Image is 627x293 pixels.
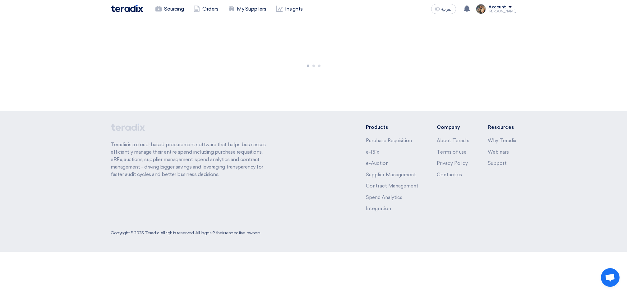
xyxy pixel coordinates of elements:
a: Support [488,160,507,166]
a: My Suppliers [223,2,271,16]
span: العربية [441,7,452,11]
div: Account [488,5,506,10]
img: Teradix logo [111,5,143,12]
p: Teradix is a cloud-based procurement software that helps businesses efficiently manage their enti... [111,141,273,178]
a: Privacy Policy [437,160,468,166]
a: Webinars [488,149,509,155]
a: About Teradix [437,138,469,143]
div: [PERSON_NAME] [488,10,516,13]
a: e-RFx [366,149,379,155]
a: Spend Analytics [366,195,402,200]
a: Orders [189,2,223,16]
div: Open chat [601,268,620,287]
a: e-Auction [366,160,389,166]
button: العربية [431,4,456,14]
li: Resources [488,124,516,131]
a: Purchase Requisition [366,138,412,143]
a: Insights [271,2,308,16]
a: Sourcing [150,2,189,16]
a: Why Teradix [488,138,516,143]
li: Company [437,124,469,131]
li: Products [366,124,418,131]
a: Terms of use [437,149,467,155]
img: file_1710751448746.jpg [476,4,486,14]
a: Contract Management [366,183,418,189]
a: Integration [366,206,391,211]
a: Supplier Management [366,172,416,178]
a: Contact us [437,172,462,178]
div: Copyright © 2025 Teradix, All rights reserved. All logos © their respective owners. [111,230,261,236]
